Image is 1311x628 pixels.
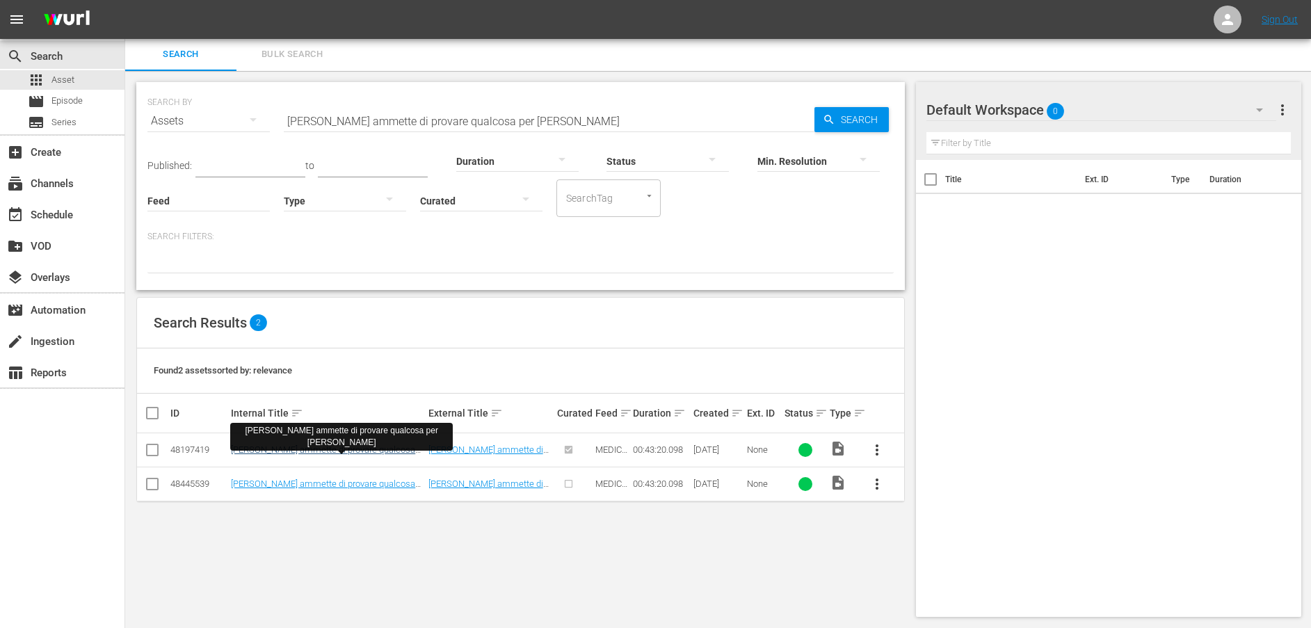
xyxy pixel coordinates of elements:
div: 00:43:20.098 [633,444,689,455]
div: None [747,478,781,489]
div: 48197419 [170,444,227,455]
span: to [305,160,314,171]
div: [DATE] [693,444,742,455]
span: sort [291,407,303,419]
th: Type [1163,160,1201,199]
span: Series [51,115,77,129]
div: Ext. ID [747,408,781,419]
span: 2 [250,314,267,331]
a: Sign Out [1262,14,1298,25]
span: Bulk Search [245,47,339,63]
span: more_vert [869,476,885,492]
span: sort [815,407,828,419]
span: Episode [51,94,83,108]
span: more_vert [1274,102,1291,118]
div: Status [785,405,826,421]
div: Internal Title [231,405,424,421]
button: more_vert [860,433,894,467]
span: Episode [28,93,45,110]
span: VOD [7,238,24,255]
div: 48445539 [170,478,227,489]
span: Found 2 assets sorted by: relevance [154,365,292,376]
span: Schedule [7,207,24,223]
span: more_vert [869,442,885,458]
th: Ext. ID [1077,160,1163,199]
div: Duration [633,405,689,421]
th: Title [945,160,1077,199]
span: Create [7,144,24,161]
span: sort [620,407,632,419]
div: Created [693,405,742,421]
button: Open [643,189,656,202]
span: Ingestion [7,333,24,350]
span: sort [490,407,503,419]
a: [PERSON_NAME] ammette di provare qualcosa per [PERSON_NAME] [428,478,549,510]
div: Type [830,405,856,421]
div: Assets [147,102,270,140]
div: [DATE] [693,478,742,489]
span: Reports [7,364,24,381]
button: Search [814,107,889,132]
span: sort [731,407,743,419]
th: Duration [1201,160,1285,199]
span: sort [853,407,866,419]
span: Video [830,440,846,457]
span: Search [835,107,889,132]
div: Feed [595,405,629,421]
span: Search [134,47,228,63]
button: more_vert [1274,93,1291,127]
img: ans4CAIJ8jUAAAAAAAAAAAAAAAAAAAAAAAAgQb4GAAAAAAAAAAAAAAAAAAAAAAAAJMjXAAAAAAAAAAAAAAAAAAAAAAAAgAT5G... [33,3,100,36]
span: MEDICI - VITA IN CORSIA [595,444,629,476]
div: None [747,444,781,455]
div: [PERSON_NAME] ammette di provare qualcosa per [PERSON_NAME] [236,425,447,449]
span: subtitles [28,114,45,131]
div: Default Workspace [926,90,1277,129]
div: Curated [557,408,591,419]
div: External Title [428,405,553,421]
span: Video [830,474,846,491]
span: MEDICI - VITA IN CORSIA [595,478,629,510]
span: Overlays [7,269,24,286]
div: ID [170,408,227,419]
span: Asset [28,72,45,88]
span: Automation [7,302,24,319]
span: sort [673,407,686,419]
a: [PERSON_NAME] ammette di provare qualcosa per [PERSON_NAME] [428,444,549,476]
a: [PERSON_NAME] ammette di provare qualcosa per [PERSON_NAME] [231,478,421,499]
span: Published: [147,160,192,171]
div: 00:43:20.098 [633,478,689,489]
span: Search [7,48,24,65]
span: Asset [51,73,74,87]
button: more_vert [860,467,894,501]
p: Search Filters: [147,231,894,243]
span: 0 [1047,97,1064,126]
span: Channels [7,175,24,192]
span: menu [8,11,25,28]
span: Search Results [154,314,247,331]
